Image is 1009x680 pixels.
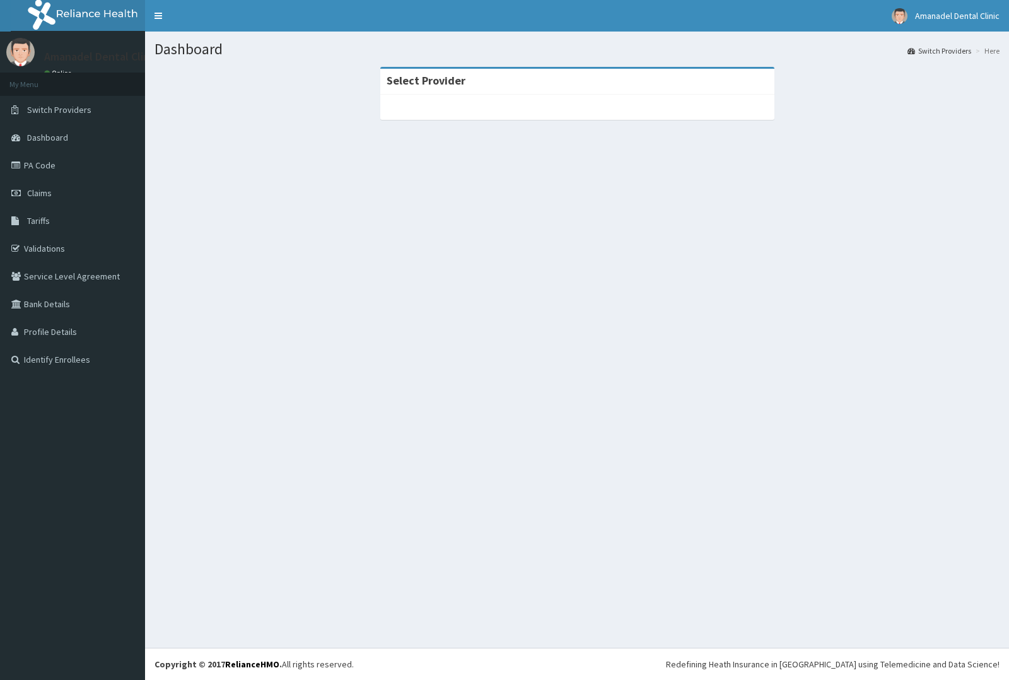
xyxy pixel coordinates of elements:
a: RelianceHMO [225,659,279,670]
span: Tariffs [27,215,50,226]
a: Switch Providers [907,45,971,56]
footer: All rights reserved. [145,648,1009,680]
div: Redefining Heath Insurance in [GEOGRAPHIC_DATA] using Telemedicine and Data Science! [666,658,1000,671]
strong: Copyright © 2017 . [155,659,282,670]
span: Claims [27,187,52,199]
h1: Dashboard [155,41,1000,57]
span: Switch Providers [27,104,91,115]
span: Dashboard [27,132,68,143]
img: User Image [892,8,907,24]
span: Amanadel Dental Clinic [915,10,1000,21]
strong: Select Provider [387,73,465,88]
a: Online [44,69,74,78]
img: User Image [6,38,35,66]
li: Here [972,45,1000,56]
p: Amanadel Dental Clinic [44,51,158,62]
